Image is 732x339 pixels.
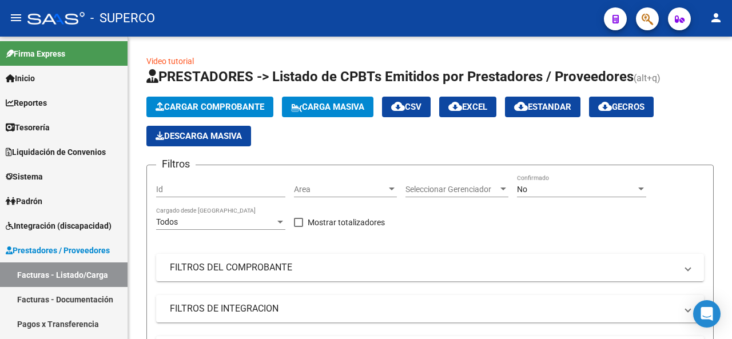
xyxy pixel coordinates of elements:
[6,146,106,158] span: Liquidación de Convenios
[6,170,43,183] span: Sistema
[6,47,65,60] span: Firma Express
[170,302,677,315] mat-panel-title: FILTROS DE INTEGRACION
[156,156,196,172] h3: Filtros
[709,11,723,25] mat-icon: person
[170,261,677,274] mat-panel-title: FILTROS DEL COMPROBANTE
[156,102,264,112] span: Cargar Comprobante
[448,99,462,113] mat-icon: cloud_download
[514,102,571,112] span: Estandar
[589,97,654,117] button: Gecros
[514,99,528,113] mat-icon: cloud_download
[391,102,421,112] span: CSV
[156,295,704,322] mat-expansion-panel-header: FILTROS DE INTEGRACION
[146,126,251,146] button: Descarga Masiva
[6,121,50,134] span: Tesorería
[634,73,661,83] span: (alt+q)
[382,97,431,117] button: CSV
[405,185,498,194] span: Seleccionar Gerenciador
[6,244,110,257] span: Prestadores / Proveedores
[156,217,178,226] span: Todos
[156,131,242,141] span: Descarga Masiva
[6,97,47,109] span: Reportes
[598,99,612,113] mat-icon: cloud_download
[517,185,527,194] span: No
[693,300,721,328] div: Open Intercom Messenger
[146,126,251,146] app-download-masive: Descarga masiva de comprobantes (adjuntos)
[282,97,373,117] button: Carga Masiva
[291,102,364,112] span: Carga Masiva
[505,97,580,117] button: Estandar
[146,97,273,117] button: Cargar Comprobante
[391,99,405,113] mat-icon: cloud_download
[294,185,387,194] span: Area
[6,72,35,85] span: Inicio
[598,102,645,112] span: Gecros
[439,97,496,117] button: EXCEL
[156,254,704,281] mat-expansion-panel-header: FILTROS DEL COMPROBANTE
[6,220,112,232] span: Integración (discapacidad)
[146,69,634,85] span: PRESTADORES -> Listado de CPBTs Emitidos por Prestadores / Proveedores
[90,6,155,31] span: - SUPERCO
[146,57,194,66] a: Video tutorial
[448,102,487,112] span: EXCEL
[6,195,42,208] span: Padrón
[308,216,385,229] span: Mostrar totalizadores
[9,11,23,25] mat-icon: menu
